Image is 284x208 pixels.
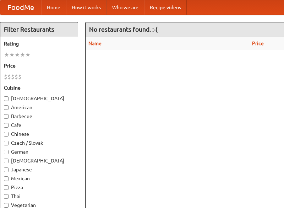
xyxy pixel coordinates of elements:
input: Chinese [4,132,9,137]
label: Barbecue [4,113,74,120]
li: $ [11,73,15,81]
input: Vegetarian [4,203,9,208]
li: ★ [4,51,9,59]
label: [DEMOGRAPHIC_DATA] [4,95,74,102]
input: [DEMOGRAPHIC_DATA] [4,96,9,101]
input: Cafe [4,123,9,128]
li: ★ [9,51,15,59]
label: Pizza [4,184,74,191]
label: Japanese [4,166,74,173]
h5: Price [4,62,74,69]
label: Czech / Slovak [4,139,74,146]
h4: Filter Restaurants [0,22,78,37]
li: $ [7,73,11,81]
a: Recipe videos [144,0,187,15]
label: Thai [4,193,74,200]
input: Mexican [4,176,9,181]
h5: Rating [4,40,74,47]
input: [DEMOGRAPHIC_DATA] [4,159,9,163]
input: Thai [4,194,9,199]
input: Pizza [4,185,9,190]
input: Barbecue [4,114,9,119]
input: Czech / Slovak [4,141,9,145]
li: ★ [20,51,25,59]
input: Japanese [4,167,9,172]
label: Chinese [4,130,74,138]
a: Who we are [106,0,144,15]
input: American [4,105,9,110]
label: Mexican [4,175,74,182]
li: $ [4,73,7,81]
label: [DEMOGRAPHIC_DATA] [4,157,74,164]
a: Name [88,41,102,46]
a: FoodMe [0,0,41,15]
h5: Cuisine [4,84,74,91]
a: Price [252,41,264,46]
li: ★ [15,51,20,59]
a: How it works [66,0,106,15]
a: Home [41,0,66,15]
label: German [4,148,74,155]
label: Cafe [4,122,74,129]
ng-pluralize: No restaurants found. :-( [89,26,158,33]
li: $ [18,73,22,81]
li: ★ [25,51,31,59]
li: $ [15,73,18,81]
input: German [4,150,9,154]
label: American [4,104,74,111]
